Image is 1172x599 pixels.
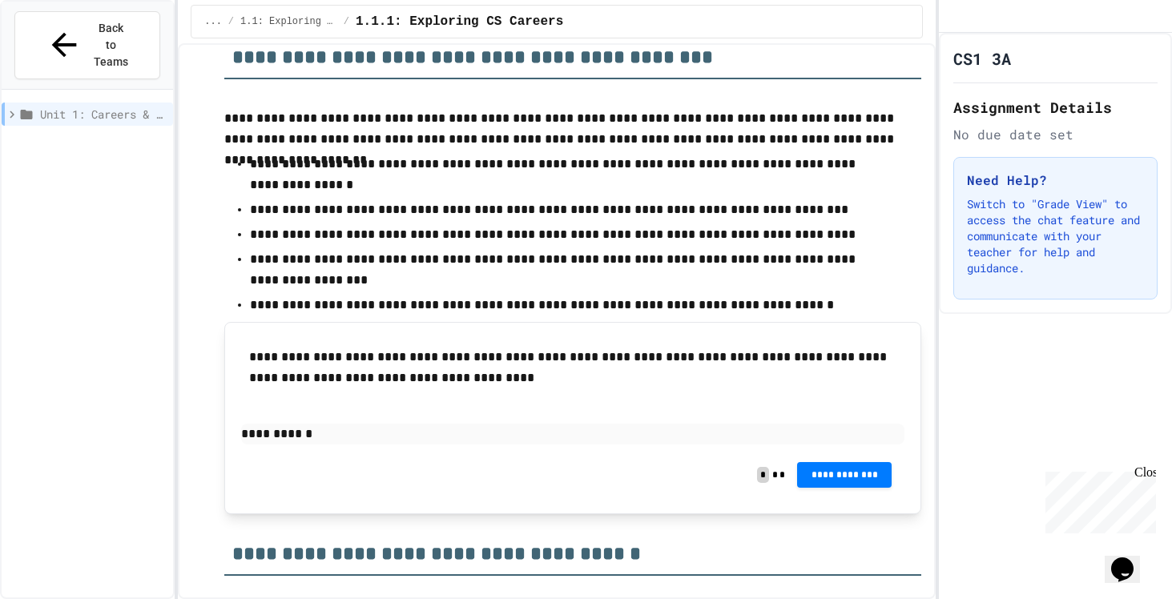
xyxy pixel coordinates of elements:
p: Switch to "Grade View" to access the chat feature and communicate with your teacher for help and ... [967,196,1144,276]
span: / [228,15,234,28]
iframe: chat widget [1105,535,1156,583]
iframe: chat widget [1039,465,1156,533]
span: 1.1: Exploring CS Careers [240,15,337,28]
span: 1.1.1: Exploring CS Careers [356,12,563,31]
h3: Need Help? [967,171,1144,190]
h2: Assignment Details [953,96,1158,119]
span: Back to Teams [92,20,130,70]
button: Back to Teams [14,11,160,79]
h1: CS1 3A [953,47,1011,70]
span: ... [204,15,222,28]
div: Chat with us now!Close [6,6,111,102]
div: No due date set [953,125,1158,144]
span: Unit 1: Careers & Professionalism [40,106,167,123]
span: / [344,15,349,28]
